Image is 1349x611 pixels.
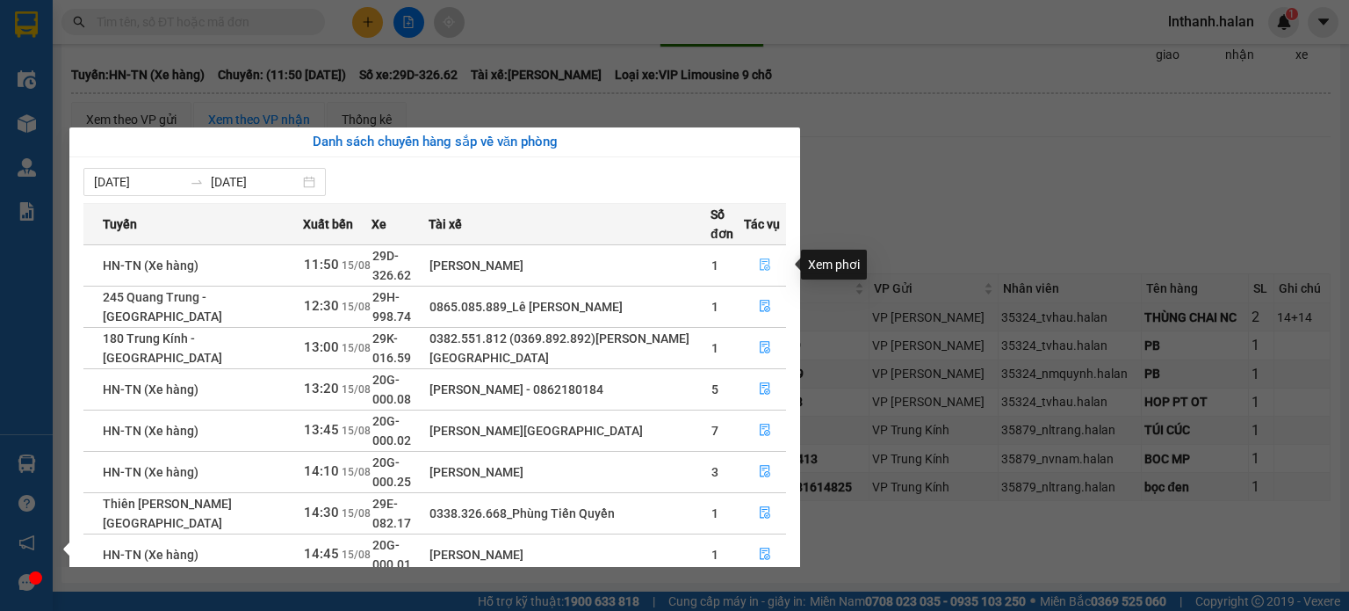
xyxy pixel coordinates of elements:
[103,215,137,234] span: Tuyến
[372,215,386,234] span: Xe
[429,380,710,399] div: [PERSON_NAME] - 0862180184
[759,506,771,520] span: file-done
[372,497,411,530] span: 29E-082.17
[190,175,204,189] span: to
[429,215,462,234] span: Tài xế
[103,424,198,438] span: HN-TN (Xe hàng)
[429,462,710,482] div: [PERSON_NAME]
[304,546,339,562] span: 14:45
[103,290,222,324] span: 245 Quang Trung - [GEOGRAPHIC_DATA]
[304,381,339,396] span: 13:20
[429,256,710,275] div: [PERSON_NAME]
[303,215,353,234] span: Xuất bến
[304,298,339,314] span: 12:30
[745,458,785,486] button: file-done
[745,417,785,445] button: file-done
[304,463,339,479] span: 14:10
[342,425,371,437] span: 15/08
[342,259,371,272] span: 15/08
[745,499,785,527] button: file-done
[372,414,411,447] span: 20G-000.02
[711,465,718,479] span: 3
[745,375,785,404] button: file-done
[342,466,371,478] span: 15/08
[429,297,710,316] div: 0865.085.889_Lê [PERSON_NAME]
[711,382,718,396] span: 5
[801,250,867,280] div: Xem phơi
[759,424,771,438] span: file-done
[103,382,198,396] span: HN-TN (Xe hàng)
[429,545,710,564] div: [PERSON_NAME]
[759,258,771,273] span: file-done
[745,293,785,321] button: file-done
[429,421,710,440] div: [PERSON_NAME][GEOGRAPHIC_DATA]
[429,504,710,523] div: 0338.326.668_Phùng Tiến Quyền
[211,172,299,192] input: Đến ngày
[372,373,411,406] span: 20G-000.08
[744,215,780,234] span: Tác vụ
[103,465,198,479] span: HN-TN (Xe hàng)
[711,341,718,355] span: 1
[759,548,771,562] span: file-done
[759,341,771,355] span: file-done
[342,549,371,561] span: 15/08
[304,257,339,273] span: 11:50
[372,249,411,282] span: 29D-326.62
[759,465,771,479] span: file-done
[342,507,371,520] span: 15/08
[83,132,786,153] div: Danh sách chuyến hàng sắp về văn phòng
[103,548,198,562] span: HN-TN (Xe hàng)
[759,382,771,396] span: file-done
[304,339,339,355] span: 13:00
[711,205,743,244] span: Số đơn
[745,251,785,280] button: file-done
[711,506,718,520] span: 1
[342,301,371,313] span: 15/08
[711,258,718,273] span: 1
[342,342,371,354] span: 15/08
[342,383,371,396] span: 15/08
[759,300,771,314] span: file-done
[745,541,785,569] button: file-done
[103,497,232,530] span: Thiên [PERSON_NAME][GEOGRAPHIC_DATA]
[94,172,183,192] input: Từ ngày
[304,422,339,438] span: 13:45
[304,505,339,520] span: 14:30
[711,424,718,438] span: 7
[372,331,411,365] span: 29K-016.59
[711,300,718,314] span: 1
[190,175,204,189] span: swap-right
[372,290,411,324] span: 29H-998.74
[711,548,718,562] span: 1
[103,331,222,365] span: 180 Trung Kính - [GEOGRAPHIC_DATA]
[372,455,411,489] span: 20G-000.25
[429,329,710,367] div: 0382.551.812 (0369.892.892)[PERSON_NAME][GEOGRAPHIC_DATA]
[745,334,785,362] button: file-done
[372,538,411,571] span: 20G-000.01
[103,258,198,273] span: HN-TN (Xe hàng)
